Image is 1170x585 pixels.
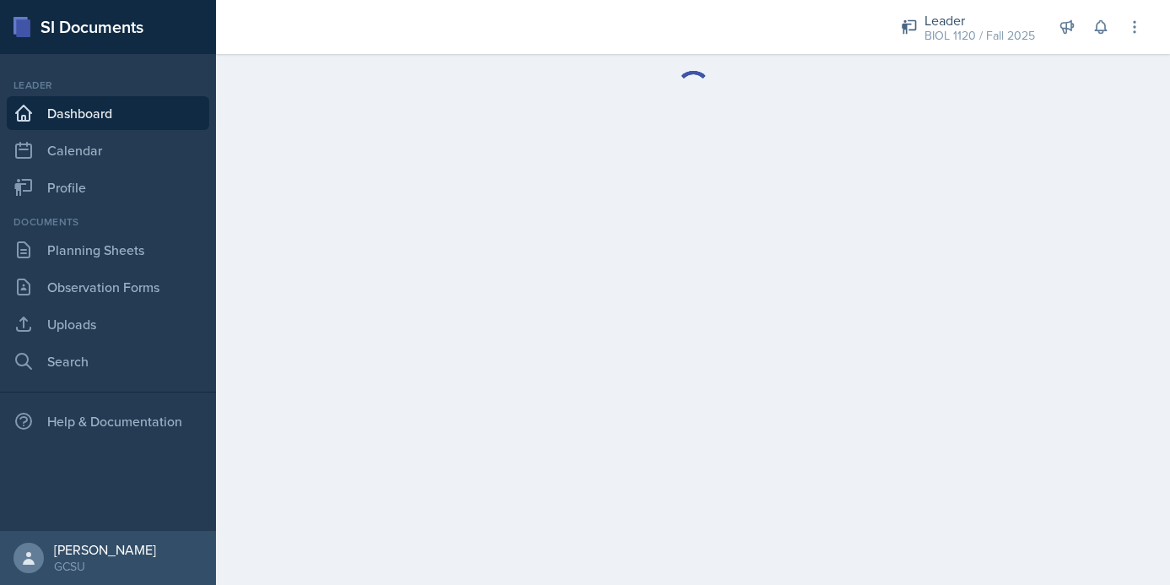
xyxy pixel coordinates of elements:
div: Help & Documentation [7,404,209,438]
a: Search [7,344,209,378]
a: Planning Sheets [7,233,209,267]
a: Uploads [7,307,209,341]
a: Observation Forms [7,270,209,304]
div: BIOL 1120 / Fall 2025 [925,27,1035,45]
div: Leader [7,78,209,93]
a: Dashboard [7,96,209,130]
a: Profile [7,171,209,204]
div: GCSU [54,558,156,575]
a: Calendar [7,133,209,167]
div: [PERSON_NAME] [54,541,156,558]
div: Leader [925,10,1035,30]
div: Documents [7,214,209,230]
